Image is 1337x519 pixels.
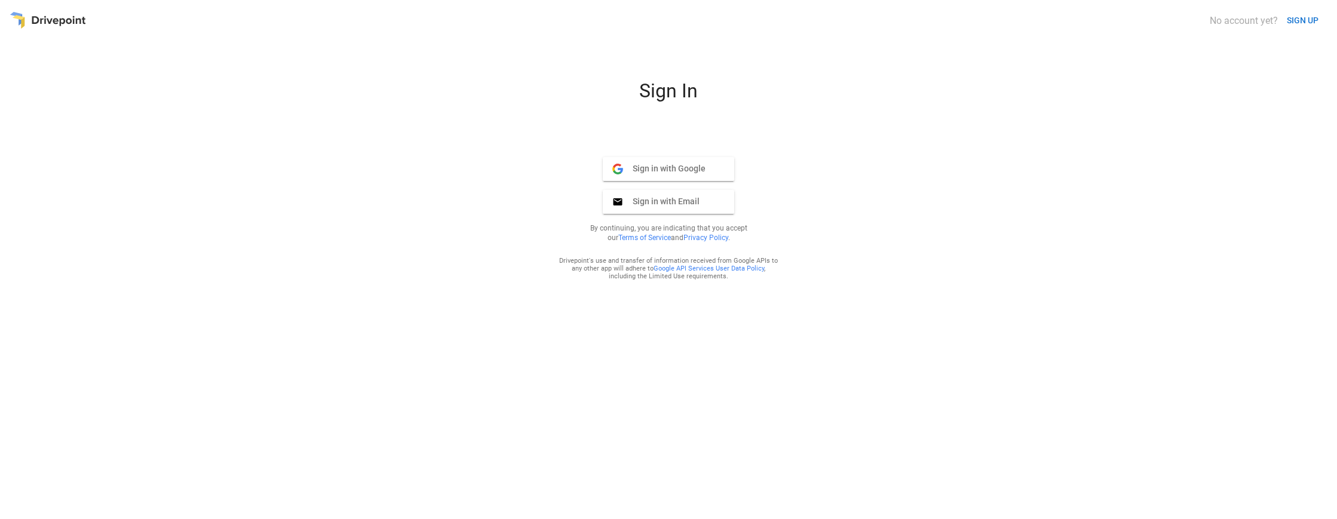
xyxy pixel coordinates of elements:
[623,163,706,174] span: Sign in with Google
[603,157,734,181] button: Sign in with Google
[575,223,762,242] p: By continuing, you are indicating that you accept our and .
[559,257,778,280] div: Drivepoint's use and transfer of information received from Google APIs to any other app will adhe...
[618,234,671,242] a: Terms of Service
[654,265,764,272] a: Google API Services User Data Policy
[603,190,734,214] button: Sign in with Email
[623,196,700,207] span: Sign in with Email
[683,234,728,242] a: Privacy Policy
[1282,10,1323,32] button: SIGN UP
[525,79,812,112] div: Sign In
[1210,15,1278,26] div: No account yet?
